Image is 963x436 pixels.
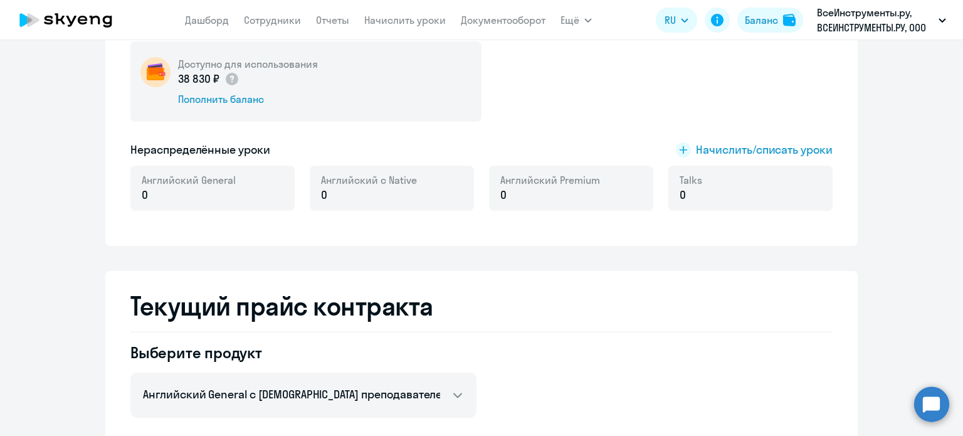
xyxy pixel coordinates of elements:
[140,57,171,87] img: wallet-circle.png
[696,142,833,158] span: Начислить/списать уроки
[130,291,833,321] h2: Текущий прайс контракта
[783,14,796,26] img: balance
[142,173,236,187] span: Английский General
[500,187,507,203] span: 0
[656,8,697,33] button: RU
[560,13,579,28] span: Ещё
[178,92,318,106] div: Пополнить баланс
[185,14,229,26] a: Дашборд
[665,13,676,28] span: RU
[130,343,476,363] h4: Выберите продукт
[811,5,952,35] button: ВсеИнструменты.ру, ВСЕИНСТРУМЕНТЫ.РУ, ООО
[560,8,592,33] button: Ещё
[364,14,446,26] a: Начислить уроки
[680,173,702,187] span: Talks
[500,173,600,187] span: Английский Premium
[737,8,803,33] button: Балансbalance
[461,14,545,26] a: Документооборот
[178,57,318,71] h5: Доступно для использования
[321,187,327,203] span: 0
[745,13,778,28] div: Баланс
[244,14,301,26] a: Сотрудники
[178,71,239,87] p: 38 830 ₽
[130,142,270,158] h5: Нераспределённые уроки
[321,173,417,187] span: Английский с Native
[316,14,349,26] a: Отчеты
[680,187,686,203] span: 0
[817,5,934,35] p: ВсеИнструменты.ру, ВСЕИНСТРУМЕНТЫ.РУ, ООО
[142,187,148,203] span: 0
